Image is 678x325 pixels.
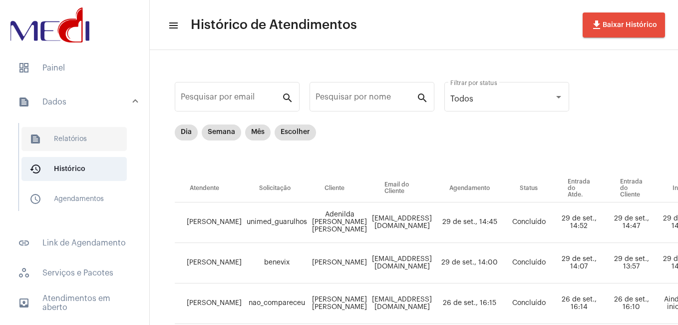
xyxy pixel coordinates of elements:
th: Agendamento [434,174,505,202]
span: Histórico de Atendimentos [191,17,357,33]
span: sidenav icon [18,62,30,74]
mat-icon: sidenav icon [168,19,178,31]
td: Concluído [505,283,553,324]
td: Concluído [505,243,553,283]
span: Agendamentos [21,187,127,211]
td: 29 de set., 14:45 [434,202,505,243]
mat-expansion-panel-header: sidenav iconDados [6,86,149,118]
td: [PERSON_NAME] [310,243,369,283]
mat-chip: Escolher [275,124,316,140]
td: 26 de set., 16:15 [434,283,505,324]
span: Histórico [21,157,127,181]
mat-icon: search [282,91,294,103]
div: sidenav iconDados [6,118,149,225]
td: [PERSON_NAME] [175,283,244,324]
mat-icon: sidenav icon [29,193,41,205]
mat-icon: file_download [591,19,603,31]
td: Concluído [505,202,553,243]
th: Atendente [175,174,244,202]
span: Todos [450,95,473,103]
mat-icon: sidenav icon [18,297,30,309]
mat-chip: Dia [175,124,198,140]
mat-icon: sidenav icon [18,96,30,108]
span: benevix [264,259,290,266]
td: [EMAIL_ADDRESS][DOMAIN_NAME] [369,243,434,283]
td: [EMAIL_ADDRESS][DOMAIN_NAME] [369,202,434,243]
mat-chip: Semana [202,124,241,140]
span: Baixar Histórico [591,21,657,28]
th: Solicitação [244,174,310,202]
th: Email do Cliente [369,174,434,202]
span: Relatórios [21,127,127,151]
td: 29 de set., 13:57 [605,243,658,283]
td: 29 de set., 14:52 [553,202,605,243]
mat-icon: search [416,91,428,103]
input: Pesquisar por nome [316,94,416,103]
th: Entrada do Cliente [605,174,658,202]
td: Adenilda [PERSON_NAME] [PERSON_NAME] [310,202,369,243]
mat-chip: Mês [245,124,271,140]
th: Status [505,174,553,202]
td: [PERSON_NAME] [PERSON_NAME] [310,283,369,324]
th: Entrada do Atde. [553,174,605,202]
td: [PERSON_NAME] [175,243,244,283]
span: sidenav icon [18,267,30,279]
button: Baixar Histórico [583,12,665,37]
span: Serviços e Pacotes [10,261,139,285]
td: 29 de set., 14:07 [553,243,605,283]
span: Atendimentos em aberto [10,291,139,315]
td: 29 de set., 14:47 [605,202,658,243]
td: 26 de set., 16:10 [605,283,658,324]
span: Link de Agendamento [10,231,139,255]
img: d3a1b5fa-500b-b90f-5a1c-719c20e9830b.png [8,5,92,45]
td: [EMAIL_ADDRESS][DOMAIN_NAME] [369,283,434,324]
td: 26 de set., 16:14 [553,283,605,324]
td: 29 de set., 14:00 [434,243,505,283]
mat-icon: sidenav icon [29,133,41,145]
mat-icon: sidenav icon [18,237,30,249]
mat-panel-title: Dados [18,96,133,108]
span: nao_compareceu [249,299,305,306]
span: unimed_guarulhos [247,218,307,225]
td: [PERSON_NAME] [175,202,244,243]
input: Pesquisar por email [181,94,282,103]
mat-icon: sidenav icon [29,163,41,175]
th: Cliente [310,174,369,202]
span: Painel [10,56,139,80]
